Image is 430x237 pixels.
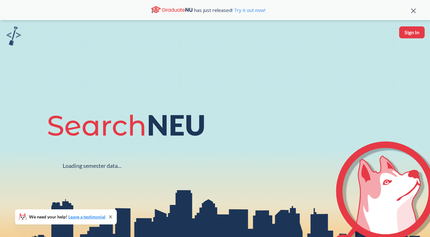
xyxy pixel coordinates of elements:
[399,26,425,38] button: Sign In
[194,7,265,14] span: has just released!
[63,162,122,169] div: Loading semester data...
[6,26,21,46] img: sandbox logo
[68,214,105,219] a: Leave a testimonial
[6,26,21,47] a: sandbox logo
[233,7,265,13] a: Try it out now!
[29,215,105,219] span: We need your help!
